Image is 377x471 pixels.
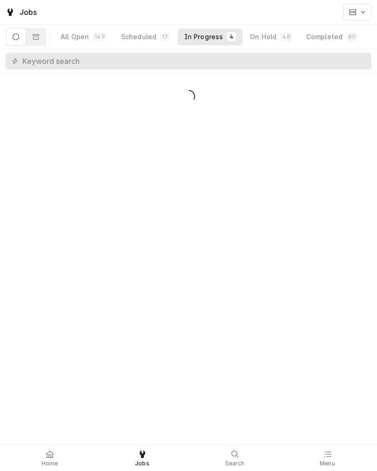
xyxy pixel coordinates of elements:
div: 17 [162,33,168,41]
div: In Progress [184,32,223,42]
a: Search [189,447,281,469]
input: Keyword search [22,53,367,69]
span: Jobs [135,460,149,467]
span: Menu [320,460,335,467]
div: All Open [61,32,89,42]
span: Search [225,460,245,467]
div: 149 [94,33,105,41]
a: Menu [282,447,373,469]
div: 48 [282,33,290,41]
span: Loading... [182,87,195,106]
div: 4 [229,33,234,41]
a: Home [4,447,95,469]
a: Jobs [96,447,188,469]
div: Completed [306,32,343,42]
span: Home [41,460,58,467]
div: 80 [348,33,356,41]
div: Scheduled [121,32,156,42]
div: On Hold [250,32,276,42]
